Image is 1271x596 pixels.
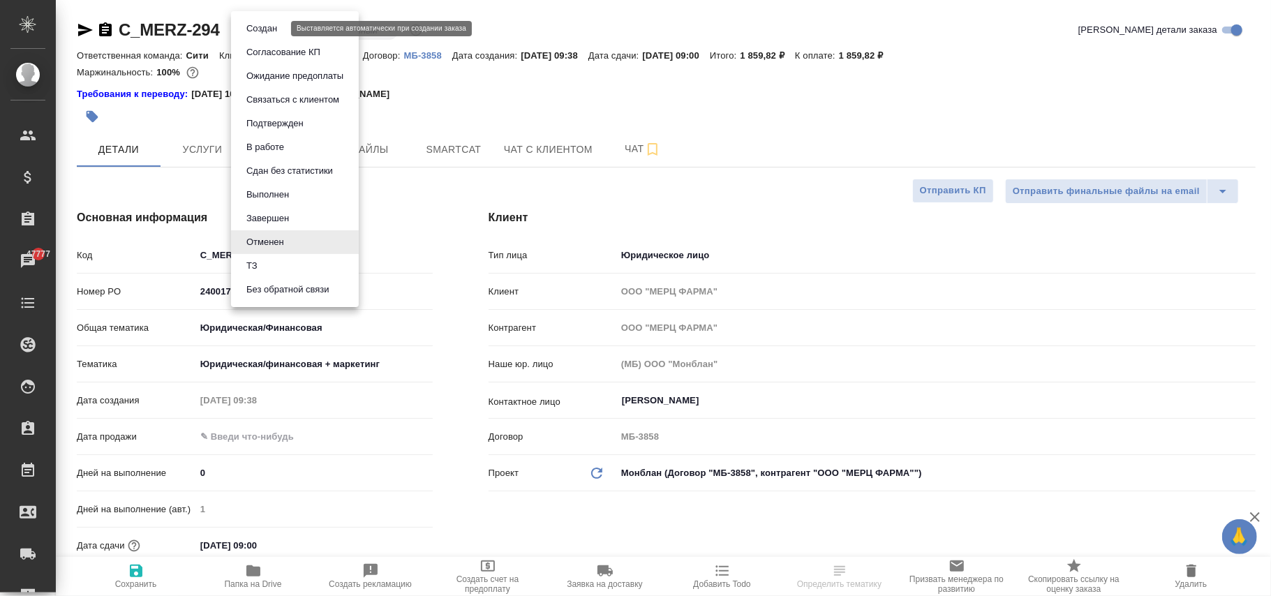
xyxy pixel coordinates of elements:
[242,45,325,60] button: Согласование КП
[242,68,348,84] button: Ожидание предоплаты
[242,92,343,107] button: Связаться с клиентом
[242,163,337,179] button: Сдан без статистики
[242,21,281,36] button: Создан
[242,234,288,250] button: Отменен
[242,187,293,202] button: Выполнен
[242,140,288,155] button: В работе
[242,116,308,131] button: Подтвержден
[242,258,262,274] button: ТЗ
[242,211,293,226] button: Завершен
[242,282,334,297] button: Без обратной связи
